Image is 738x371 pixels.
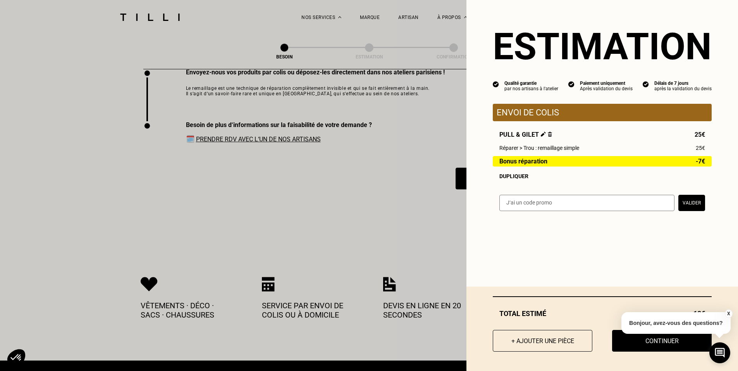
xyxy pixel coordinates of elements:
[724,309,732,318] button: X
[678,195,705,211] button: Valider
[497,108,708,117] p: Envoi de colis
[504,81,558,86] div: Qualité garantie
[499,173,705,179] div: Dupliquer
[568,81,575,88] img: icon list info
[654,86,712,91] div: après la validation du devis
[621,312,731,334] p: Bonjour, avez-vous des questions?
[499,195,674,211] input: J‘ai un code promo
[696,145,705,151] span: 25€
[493,81,499,88] img: icon list info
[696,158,705,165] span: -7€
[643,81,649,88] img: icon list info
[499,145,579,151] span: Réparer > Trou : remaillage simple
[548,132,552,137] img: Supprimer
[612,330,712,352] button: Continuer
[695,131,705,138] span: 25€
[493,309,712,318] div: Total estimé
[580,81,633,86] div: Paiement uniquement
[493,25,712,68] section: Estimation
[541,132,546,137] img: Éditer
[493,330,592,352] button: + Ajouter une pièce
[499,158,547,165] span: Bonus réparation
[499,131,552,138] span: Pull & gilet
[504,86,558,91] div: par nos artisans à l'atelier
[580,86,633,91] div: Après validation du devis
[654,81,712,86] div: Délais de 7 jours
